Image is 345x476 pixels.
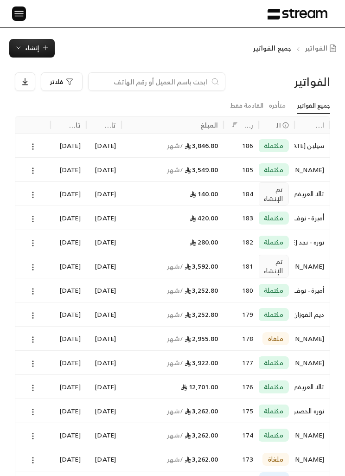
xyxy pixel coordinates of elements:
[92,423,116,447] div: [DATE]
[104,119,116,131] div: تاريخ الإنشاء
[229,254,253,278] div: 181
[127,302,218,326] div: 3,252.80
[229,206,253,230] div: 183
[241,119,253,131] div: رقم الفاتورة
[264,165,283,174] span: مكتملة
[92,302,116,326] div: [DATE]
[300,278,324,302] div: أميرة - نوف - [PERSON_NAME]
[229,278,253,302] div: 180
[56,327,80,350] div: [DATE]
[264,406,283,416] span: مكتملة
[127,230,218,254] div: 280.00
[68,119,80,131] div: تاريخ التحديث
[230,98,263,113] a: القادمة فقط
[127,278,218,302] div: 3,252.80
[56,254,80,278] div: [DATE]
[300,206,324,230] div: أميرة - نوف - [PERSON_NAME]
[300,447,324,471] div: [PERSON_NAME]
[92,375,116,399] div: [DATE]
[92,351,116,374] div: [DATE]
[167,164,183,175] span: / شهر
[300,399,324,423] div: نوره الحصين
[268,8,327,20] img: Logo
[56,230,80,254] div: [DATE]
[300,230,324,254] div: نوره - نجد [PERSON_NAME]
[300,134,324,157] div: سيلين [DATE]
[258,74,331,89] div: الفواتير
[56,399,80,423] div: [DATE]
[167,357,183,368] span: / شهر
[167,309,183,320] span: / شهر
[50,79,63,85] span: فلاتر
[200,119,218,131] div: المبلغ
[56,423,80,447] div: [DATE]
[56,302,80,326] div: [DATE]
[264,213,283,223] span: مكتملة
[264,141,283,150] span: مكتملة
[229,134,253,157] div: 186
[92,327,116,350] div: [DATE]
[253,44,340,53] nav: breadcrumb
[92,230,116,254] div: [DATE]
[127,423,218,447] div: 3,262.00
[56,206,80,230] div: [DATE]
[253,44,291,53] p: جميع الفواتير
[167,333,183,344] span: / شهر
[229,158,253,181] div: 185
[127,182,218,206] div: 140.00
[229,302,253,326] div: 179
[25,43,39,53] span: إنشاء
[229,119,240,130] button: Sort
[56,447,80,471] div: [DATE]
[167,140,183,151] span: / شهر
[229,230,253,254] div: 182
[229,399,253,423] div: 175
[56,158,80,181] div: [DATE]
[300,302,324,326] div: ديم الفوزان
[229,182,253,206] div: 184
[264,382,283,392] span: مكتملة
[56,134,80,157] div: [DATE]
[92,254,116,278] div: [DATE]
[268,334,283,343] span: ملغاة
[297,98,330,114] a: جميع الفواتير
[300,351,324,374] div: [PERSON_NAME]
[56,375,80,399] div: [DATE]
[300,158,324,181] div: [PERSON_NAME]
[127,399,218,423] div: 3,262.00
[127,158,218,181] div: 3,549.80
[92,399,116,423] div: [DATE]
[263,257,283,276] span: تم الإنشاء
[300,182,324,206] div: تالا العريفي
[264,358,283,367] span: مكتملة
[92,158,116,181] div: [DATE]
[127,327,218,350] div: 2,955.80
[229,447,253,471] div: 173
[127,447,218,471] div: 3,262.00
[127,375,218,399] div: 12,701.00
[13,8,25,19] img: menu
[264,238,283,247] span: مكتملة
[167,429,183,441] span: / شهر
[167,405,183,417] span: / شهر
[264,431,283,440] span: مكتملة
[300,375,324,399] div: تالا العريفي
[167,284,183,296] span: / شهر
[264,286,283,295] span: مكتملة
[127,134,218,157] div: 3,846.80
[92,206,116,230] div: [DATE]
[263,185,283,203] span: تم الإنشاء
[127,254,218,278] div: 3,592.00
[264,310,283,319] span: مكتملة
[9,39,55,58] button: إنشاء
[167,453,183,465] span: / شهر
[229,327,253,350] div: 178
[167,260,183,272] span: / شهر
[92,182,116,206] div: [DATE]
[312,119,324,131] div: اسم العميل
[92,278,116,302] div: [DATE]
[300,327,324,350] div: [PERSON_NAME]
[229,351,253,374] div: 177
[229,375,253,399] div: 176
[300,423,324,447] div: [PERSON_NAME]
